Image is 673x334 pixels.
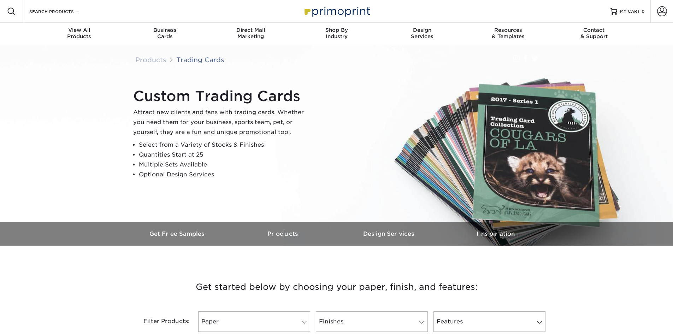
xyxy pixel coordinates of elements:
div: Filter Products: [125,311,195,332]
h1: Custom Trading Cards [133,88,310,105]
p: Attract new clients and fans with trading cards. Whether you need them for your business, sports ... [133,107,310,137]
span: Design [379,27,465,33]
a: Paper [198,311,310,332]
div: Cards [122,27,208,40]
a: BusinessCards [122,23,208,45]
div: Marketing [208,27,294,40]
h3: Products [231,230,337,237]
a: Trading Cards [176,56,224,64]
a: Direct MailMarketing [208,23,294,45]
a: Features [433,311,545,332]
span: Direct Mail [208,27,294,33]
a: Finishes [316,311,428,332]
div: Products [36,27,122,40]
a: Shop ByIndustry [294,23,379,45]
span: MY CART [620,8,640,14]
h3: Design Services [337,230,443,237]
li: Quantities Start at 25 [139,150,310,160]
div: & Templates [465,27,551,40]
span: Shop By [294,27,379,33]
li: Multiple Sets Available [139,160,310,170]
li: Select from a Variety of Stocks & Finishes [139,140,310,150]
a: Get Free Samples [125,222,231,246]
a: Design Services [337,222,443,246]
div: Services [379,27,465,40]
input: SEARCH PRODUCTS..... [29,7,98,16]
a: DesignServices [379,23,465,45]
div: & Support [551,27,637,40]
span: Resources [465,27,551,33]
li: Optional Design Services [139,170,310,180]
a: Contact& Support [551,23,637,45]
a: View AllProducts [36,23,122,45]
h3: Get started below by choosing your paper, finish, and features: [130,271,543,303]
h3: Get Free Samples [125,230,231,237]
a: Inspiration [443,222,549,246]
img: Primoprint [301,4,372,19]
h3: Inspiration [443,230,549,237]
a: Products [135,56,166,64]
span: 0 [642,9,645,14]
span: Contact [551,27,637,33]
a: Resources& Templates [465,23,551,45]
div: Industry [294,27,379,40]
span: Business [122,27,208,33]
span: View All [36,27,122,33]
a: Products [231,222,337,246]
